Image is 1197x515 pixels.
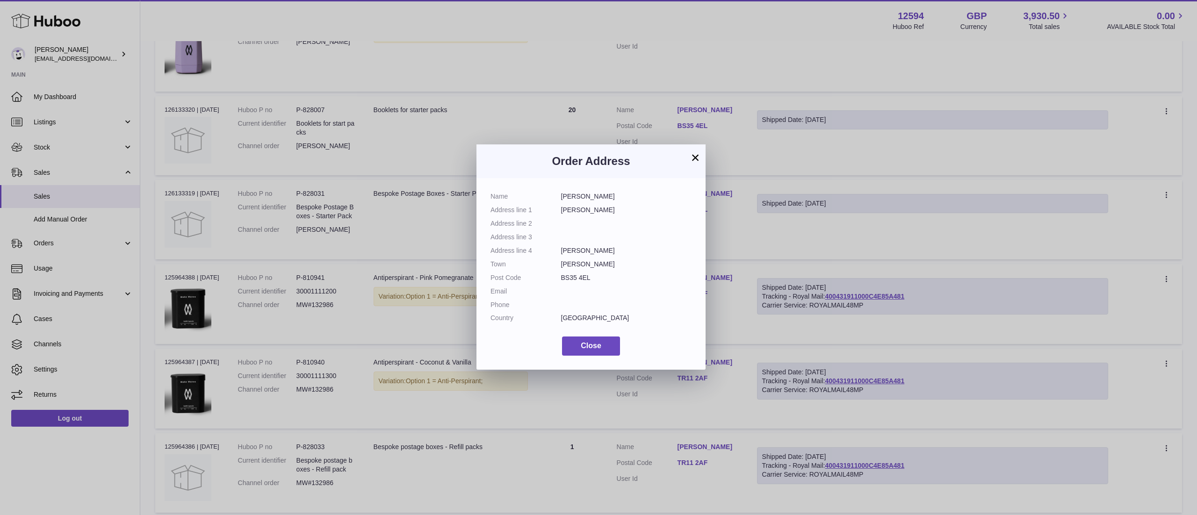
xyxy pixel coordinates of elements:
dd: [PERSON_NAME] [561,206,692,215]
dt: Name [490,192,561,201]
dt: Address line 3 [490,233,561,242]
span: Close [581,342,601,350]
dd: [PERSON_NAME] [561,246,692,255]
dd: BS35 4EL [561,273,692,282]
button: Close [562,336,620,356]
dd: [GEOGRAPHIC_DATA] [561,314,692,322]
dt: Country [490,314,561,322]
dt: Post Code [490,273,561,282]
dt: Address line 1 [490,206,561,215]
button: × [690,152,701,163]
dt: Address line 2 [490,219,561,228]
dt: Email [490,287,561,296]
h3: Order Address [490,154,692,169]
dt: Phone [490,300,561,309]
dd: [PERSON_NAME] [561,260,692,269]
dt: Address line 4 [490,246,561,255]
dt: Town [490,260,561,269]
dd: [PERSON_NAME] [561,192,692,201]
